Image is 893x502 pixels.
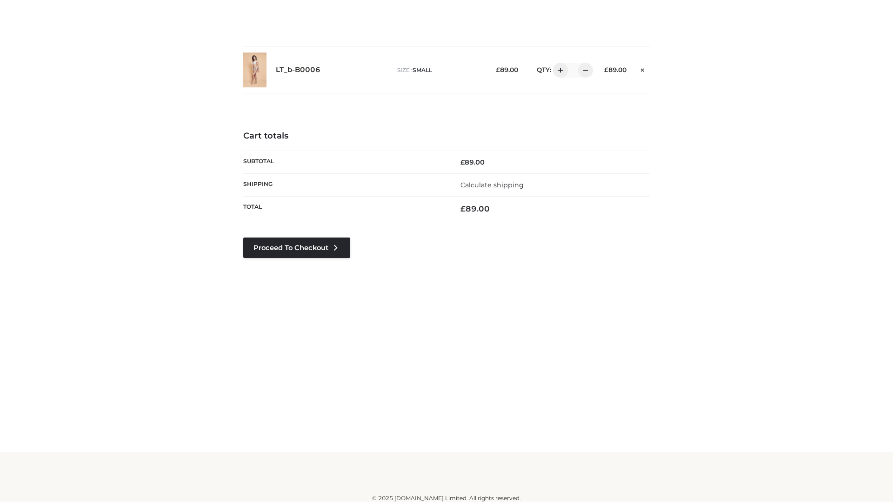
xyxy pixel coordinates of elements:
bdi: 89.00 [496,66,518,73]
th: Subtotal [243,151,446,173]
span: £ [460,158,465,166]
span: £ [496,66,500,73]
span: SMALL [413,66,432,73]
p: size : [397,66,481,74]
a: Proceed to Checkout [243,238,350,258]
a: Remove this item [636,63,650,75]
bdi: 89.00 [460,204,490,213]
h4: Cart totals [243,131,650,141]
span: £ [460,204,466,213]
a: Calculate shipping [460,181,524,189]
th: Total [243,197,446,221]
bdi: 89.00 [604,66,626,73]
img: LT_b-B0006 - SMALL [243,53,267,87]
bdi: 89.00 [460,158,485,166]
a: LT_b-B0006 [276,66,320,74]
span: £ [604,66,608,73]
th: Shipping [243,173,446,196]
div: QTY: [527,63,590,78]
